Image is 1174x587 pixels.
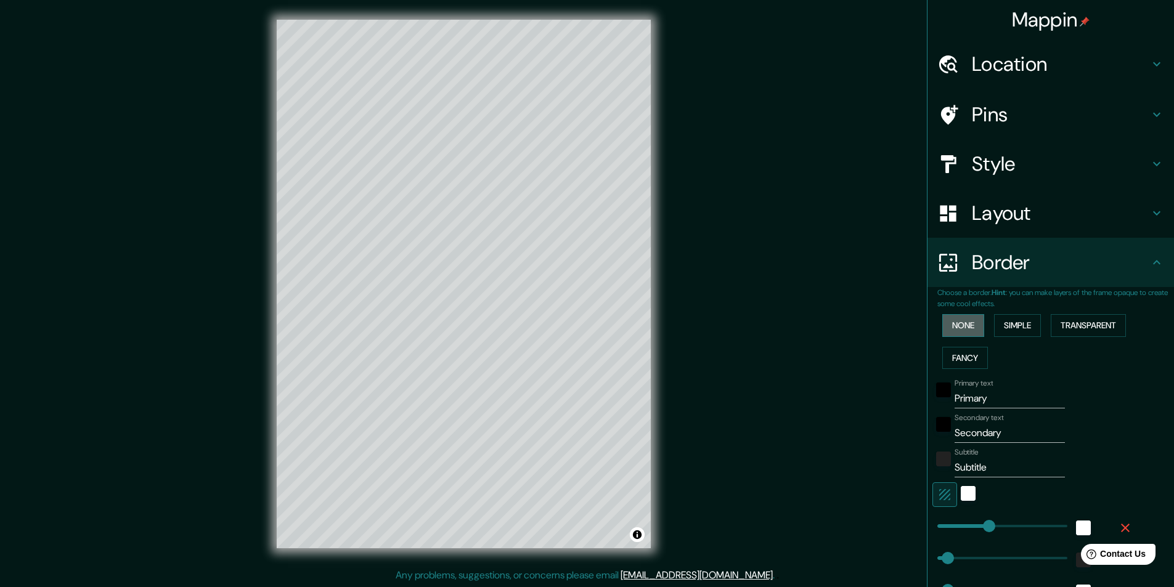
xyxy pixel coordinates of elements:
[972,201,1149,225] h4: Layout
[992,288,1006,298] b: Hint
[1076,520,1091,535] button: white
[1080,17,1090,26] img: pin-icon.png
[936,417,951,432] button: black
[955,378,993,389] label: Primary text
[936,451,951,466] button: color-222222
[972,250,1149,275] h4: Border
[936,383,951,397] button: black
[961,486,976,501] button: white
[994,314,1041,337] button: Simple
[630,527,645,542] button: Toggle attribution
[927,139,1174,188] div: Style
[927,90,1174,139] div: Pins
[1064,539,1160,573] iframe: Help widget launcher
[955,413,1004,423] label: Secondary text
[972,52,1149,76] h4: Location
[955,447,979,458] label: Subtitle
[1051,314,1126,337] button: Transparent
[621,569,773,581] a: [EMAIL_ADDRESS][DOMAIN_NAME]
[1012,7,1090,32] h4: Mappin
[942,314,984,337] button: None
[927,238,1174,287] div: Border
[775,568,777,583] div: .
[942,347,988,370] button: Fancy
[396,568,775,583] p: Any problems, suggestions, or concerns please email .
[927,188,1174,238] div: Layout
[777,568,779,583] div: .
[972,152,1149,176] h4: Style
[927,39,1174,89] div: Location
[972,102,1149,127] h4: Pins
[937,287,1174,309] p: Choose a border. : you can make layers of the frame opaque to create some cool effects.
